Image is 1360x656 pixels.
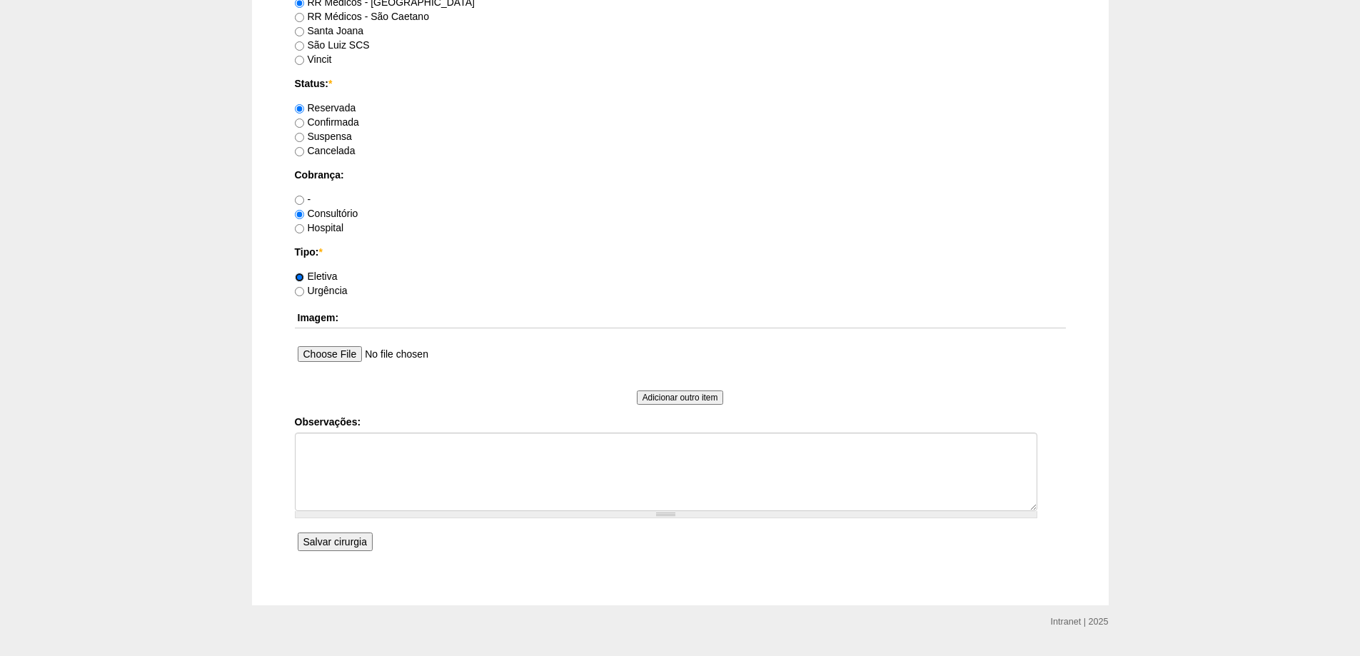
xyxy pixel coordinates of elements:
[295,25,364,36] label: Santa Joana
[295,147,304,156] input: Cancelada
[295,245,1066,259] label: Tipo:
[295,222,344,233] label: Hospital
[295,287,304,296] input: Urgência
[295,116,359,128] label: Confirmada
[295,41,304,51] input: São Luiz SCS
[295,54,332,65] label: Vincit
[328,78,332,89] span: Este campo é obrigatório.
[295,102,356,113] label: Reservada
[295,11,429,22] label: RR Médicos - São Caetano
[295,39,370,51] label: São Luiz SCS
[295,271,338,282] label: Eletiva
[295,208,358,219] label: Consultório
[318,246,322,258] span: Este campo é obrigatório.
[295,168,1066,182] label: Cobrança:
[1051,615,1109,629] div: Intranet | 2025
[295,131,352,142] label: Suspensa
[295,196,304,205] input: -
[295,193,311,205] label: -
[295,27,304,36] input: Santa Joana
[295,104,304,113] input: Reservada
[295,76,1066,91] label: Status:
[295,13,304,22] input: RR Médicos - São Caetano
[295,133,304,142] input: Suspensa
[637,390,724,405] input: Adicionar outro item
[295,224,304,233] input: Hospital
[295,210,304,219] input: Consultório
[295,118,304,128] input: Confirmada
[295,273,304,282] input: Eletiva
[295,285,348,296] label: Urgência
[298,533,373,551] input: Salvar cirurgia
[295,145,356,156] label: Cancelada
[295,56,304,65] input: Vincit
[295,308,1066,328] th: Imagem:
[295,415,1066,429] label: Observações:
